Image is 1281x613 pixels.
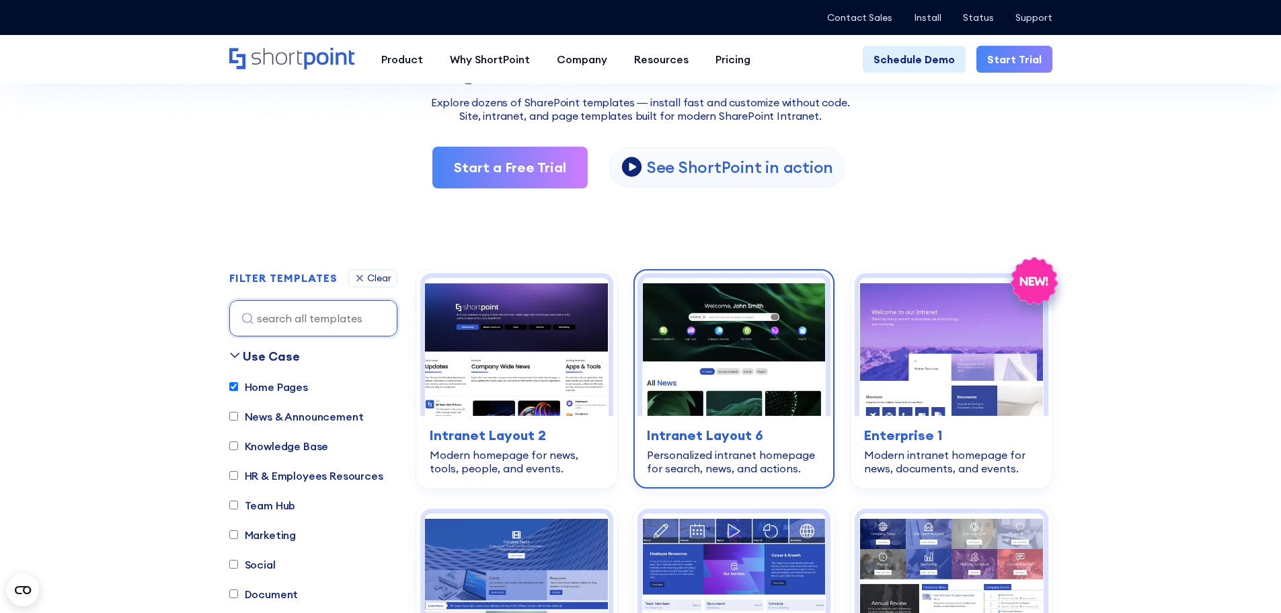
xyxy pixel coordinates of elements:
div: Modern homepage for news, tools, people, and events. [430,448,604,475]
div: Product [381,51,423,67]
div: FILTER TEMPLATES [229,273,338,283]
input: Knowledge Base [229,441,238,450]
div: Why ShortPoint [450,51,530,67]
h2: Site, intranet, and page templates built for modern SharePoint Intranet. [229,110,1052,122]
img: Enterprise 1 – SharePoint Homepage Design: Modern intranet homepage for news, documents, and events. [859,278,1043,416]
div: Resources [634,51,689,67]
a: Why ShortPoint [436,46,543,73]
div: Company [557,51,607,67]
label: News & Announcement [229,408,364,425]
div: Personalized intranet homepage for search, news, and actions. [647,448,821,475]
a: Schedule Demo [863,46,966,73]
div: Use Case [243,347,300,365]
a: Contact Sales [827,12,892,23]
input: Home Pages [229,382,238,391]
h3: Enterprise 1 [864,425,1038,445]
a: open lightbox [609,147,845,188]
h3: Intranet Layout 2 [430,425,604,445]
a: Company [543,46,621,73]
p: Explore dozens of SharePoint templates — install fast and customize without code. [229,94,1052,110]
a: Pricing [702,46,764,73]
label: Social [229,556,276,573]
a: Product [368,46,436,73]
img: Intranet Layout 6 – SharePoint Homepage Design: Personalized intranet homepage for search, news, ... [642,278,826,416]
a: Resources [621,46,702,73]
input: Team Hub [229,501,238,509]
div: Clear [367,273,391,283]
input: Social [229,560,238,569]
label: Home Pages [229,379,308,395]
a: Install [914,12,941,23]
a: Status [963,12,994,23]
iframe: Chat Widget [1039,457,1281,613]
a: Start a Free Trial [432,147,588,188]
a: Home [229,48,354,71]
input: search all templates [229,300,397,336]
label: Team Hub [229,497,296,513]
a: Start Trial [976,46,1052,73]
div: Pricing [715,51,750,67]
img: Intranet Layout 2 – SharePoint Homepage Design: Modern homepage for news, tools, people, and events. [425,278,609,416]
label: Marketing [229,527,297,543]
input: Marketing [229,530,238,539]
input: News & Announcement [229,412,238,421]
label: Document [229,586,299,602]
a: Intranet Layout 2 – SharePoint Homepage Design: Modern homepage for news, tools, people, and even... [416,269,617,489]
p: See ShortPoint in action [647,157,833,178]
button: Open CMP widget [7,574,39,606]
label: HR & Employees Resources [229,468,383,484]
input: HR & Employees Resources [229,471,238,480]
a: Support [1015,12,1052,23]
a: Intranet Layout 6 – SharePoint Homepage Design: Personalized intranet homepage for search, news, ... [633,269,834,489]
div: Modern intranet homepage for news, documents, and events. [864,448,1038,475]
h3: Intranet Layout 6 [647,425,821,445]
input: Document [229,589,238,598]
label: Knowledge Base [229,438,329,454]
a: Enterprise 1 – SharePoint Homepage Design: Modern intranet homepage for news, documents, and even... [851,269,1052,489]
